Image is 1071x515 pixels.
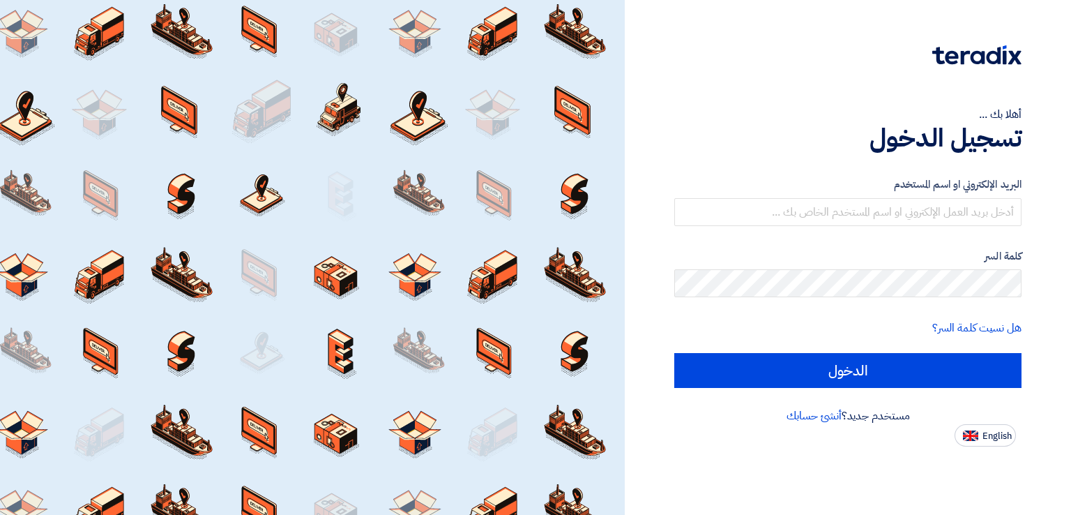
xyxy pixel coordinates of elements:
[963,431,978,441] img: en-US.png
[955,424,1016,447] button: English
[932,320,1021,336] a: هل نسيت كلمة السر؟
[932,45,1021,65] img: Teradix logo
[674,248,1021,264] label: كلمة السر
[674,408,1021,424] div: مستخدم جديد؟
[674,123,1021,154] h1: تسجيل الدخول
[674,177,1021,193] label: البريد الإلكتروني او اسم المستخدم
[674,106,1021,123] div: أهلا بك ...
[674,353,1021,388] input: الدخول
[787,408,842,424] a: أنشئ حسابك
[674,198,1021,226] input: أدخل بريد العمل الإلكتروني او اسم المستخدم الخاص بك ...
[982,431,1012,441] span: English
